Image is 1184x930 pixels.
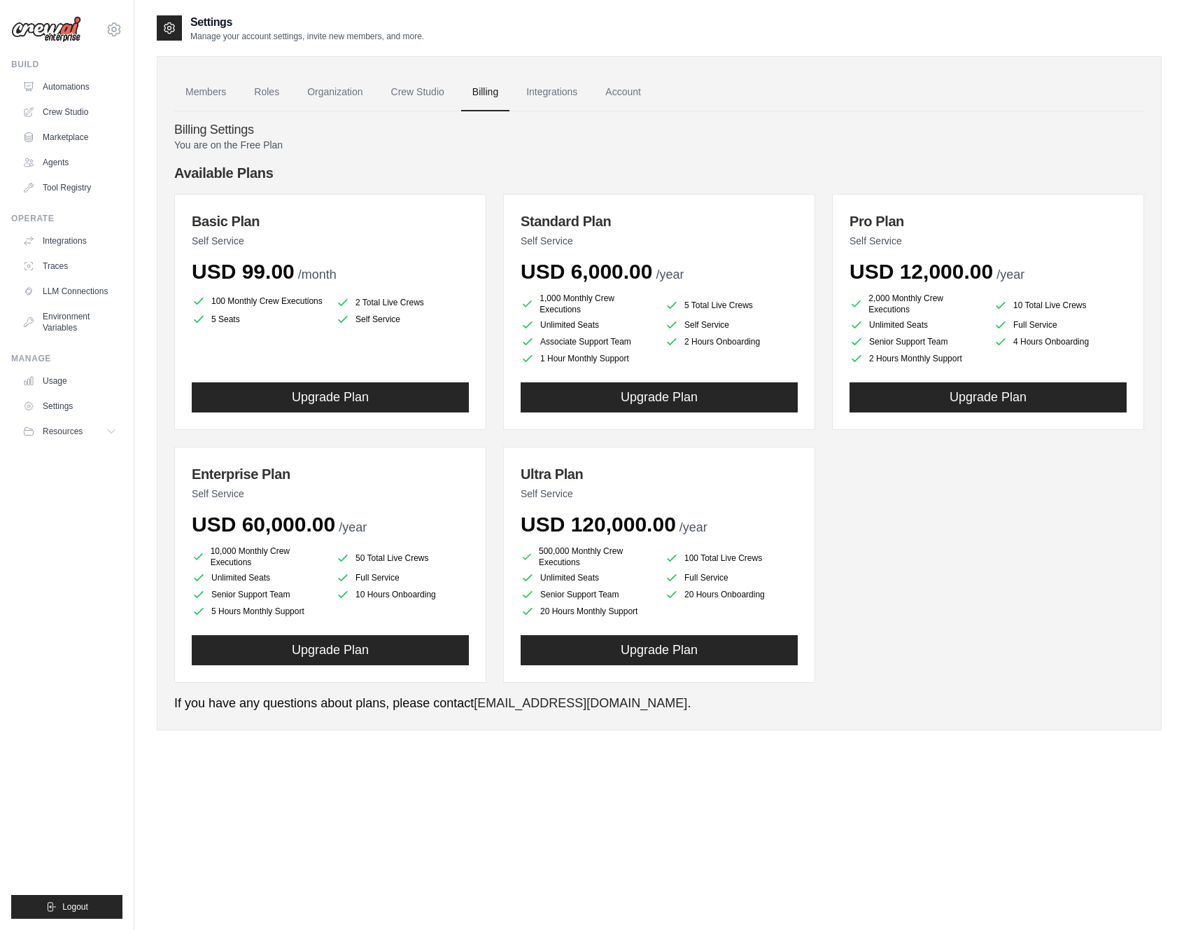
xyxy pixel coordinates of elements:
a: Marketplace [17,126,122,148]
li: Unlimited Seats [521,318,654,332]
p: Self Service [521,487,798,501]
a: Integrations [515,74,589,111]
li: Full Service [665,571,798,585]
li: 2 Hours Onboarding [665,335,798,349]
a: Members [174,74,237,111]
li: 10 Hours Onboarding [336,588,469,602]
span: USD 12,000.00 [850,260,993,283]
li: 100 Monthly Crew Executions [192,293,325,310]
li: 50 Total Live Crews [336,548,469,568]
li: 20 Hours Onboarding [665,588,798,602]
li: Unlimited Seats [521,571,654,585]
span: USD 99.00 [192,260,295,283]
li: 10,000 Monthly Crew Executions [192,546,325,568]
p: You are on the Free Plan [174,138,1144,152]
a: Environment Variables [17,305,122,339]
a: Billing [461,74,509,111]
li: 20 Hours Monthly Support [521,604,654,618]
li: Unlimited Seats [850,318,982,332]
button: Upgrade Plan [192,635,469,665]
button: Upgrade Plan [521,382,798,412]
a: Roles [243,74,290,111]
li: 1 Hour Monthly Support [521,352,654,366]
div: Build [11,59,122,70]
span: USD 60,000.00 [192,513,335,536]
span: /year [656,268,684,282]
p: Self Service [850,234,1127,248]
li: 5 Total Live Crews [665,296,798,315]
h3: Pro Plan [850,211,1127,231]
li: 1,000 Monthly Crew Executions [521,293,654,315]
li: Associate Support Team [521,335,654,349]
h3: Standard Plan [521,211,798,231]
a: Settings [17,395,122,417]
li: Self Service [665,318,798,332]
span: Resources [43,426,83,437]
p: Self Service [192,234,469,248]
button: Resources [17,420,122,443]
li: 5 Hours Monthly Support [192,604,325,618]
h2: Settings [190,14,424,31]
h3: Enterprise Plan [192,464,469,484]
button: Upgrade Plan [850,382,1127,412]
h3: Basic Plan [192,211,469,231]
li: 10 Total Live Crews [994,296,1127,315]
span: /year [679,520,707,534]
h4: Billing Settings [174,123,1144,138]
a: Traces [17,255,122,277]
span: Logout [62,901,88,912]
button: Upgrade Plan [192,382,469,412]
li: 100 Total Live Crews [665,548,798,568]
li: Senior Support Team [850,335,982,349]
a: Agents [17,151,122,174]
p: If you have any questions about plans, please contact . [174,694,1144,713]
p: Self Service [192,487,469,501]
span: /month [298,268,337,282]
a: Integrations [17,230,122,252]
span: /year [996,268,1024,282]
li: Senior Support Team [521,588,654,602]
p: Self Service [521,234,798,248]
div: Manage [11,353,122,364]
a: Tool Registry [17,176,122,199]
img: Logo [11,16,81,43]
li: 500,000 Monthly Crew Executions [521,546,654,568]
button: Logout [11,895,122,919]
li: 4 Hours Onboarding [994,335,1127,349]
a: Usage [17,370,122,392]
li: Full Service [336,571,469,585]
a: Account [594,74,652,111]
span: USD 6,000.00 [521,260,652,283]
a: Automations [17,76,122,98]
li: Unlimited Seats [192,571,325,585]
p: Manage your account settings, invite new members, and more. [190,31,424,42]
button: Upgrade Plan [521,635,798,665]
li: 2,000 Monthly Crew Executions [850,293,982,315]
li: 5 Seats [192,312,325,326]
div: Operate [11,213,122,224]
li: Self Service [336,312,469,326]
a: [EMAIL_ADDRESS][DOMAIN_NAME] [474,696,687,710]
span: /year [339,520,367,534]
li: 2 Hours Monthly Support [850,352,982,366]
a: LLM Connections [17,280,122,303]
span: USD 120,000.00 [521,513,676,536]
h3: Ultra Plan [521,464,798,484]
a: Organization [296,74,374,111]
li: 2 Total Live Crews [336,296,469,310]
a: Crew Studio [380,74,456,111]
a: Crew Studio [17,101,122,123]
li: Full Service [994,318,1127,332]
li: Senior Support Team [192,588,325,602]
h4: Available Plans [174,163,1144,183]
